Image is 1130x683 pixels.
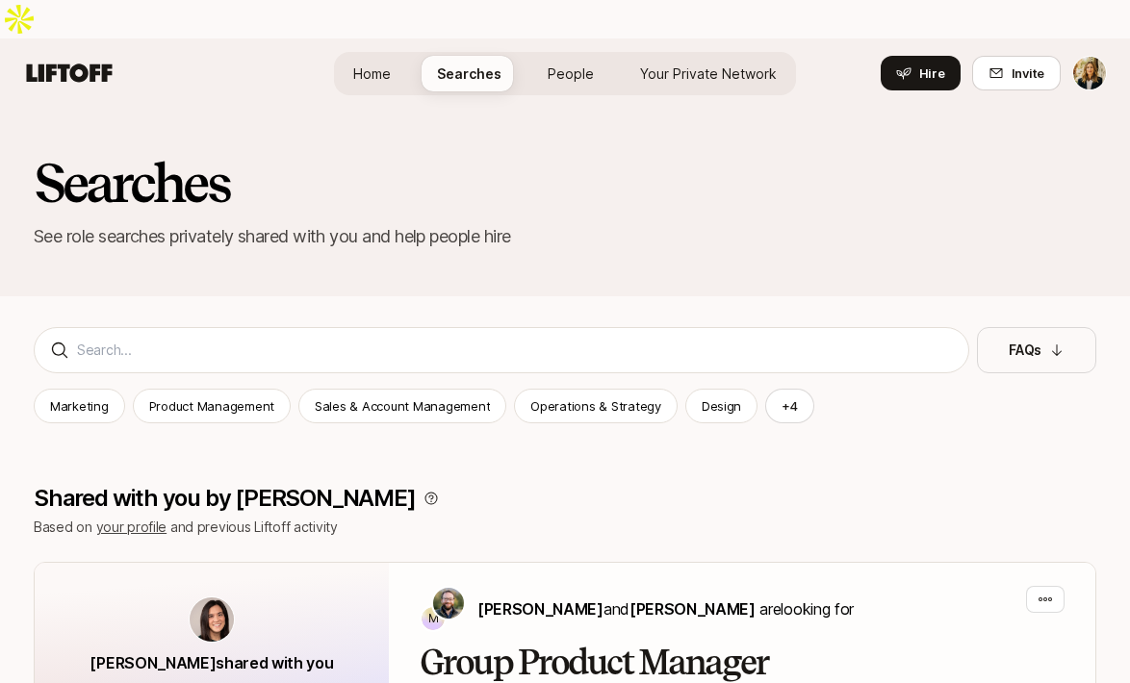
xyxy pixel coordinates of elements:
[702,396,741,416] p: Design
[96,519,167,535] a: your profile
[640,63,777,84] span: Your Private Network
[548,63,594,84] span: People
[765,389,814,423] button: +4
[629,599,756,619] span: [PERSON_NAME]
[433,588,464,619] img: Ben Abrahams
[972,56,1061,90] button: Invite
[477,599,604,619] span: [PERSON_NAME]
[34,154,1096,212] h2: Searches
[1073,57,1106,89] img: Lauren Michaels
[420,644,1065,682] h2: Group Product Manager
[149,396,274,416] p: Product Management
[34,485,416,512] p: Shared with you by [PERSON_NAME]
[50,396,109,416] p: Marketing
[90,653,333,672] span: [PERSON_NAME] shared with you
[919,63,945,83] span: Hire
[477,596,854,621] p: are looking for
[34,223,1096,250] p: See role searches privately shared with you and help people hire
[34,516,1096,539] p: Based on and previous Liftoff activity
[315,396,490,416] p: Sales & Account Management
[353,63,391,84] span: Home
[1009,339,1041,362] p: FAQs
[338,56,406,91] a: Home
[604,599,756,619] span: and
[1012,63,1044,83] span: Invite
[625,56,792,91] a: Your Private Network
[428,607,439,630] p: M
[1072,56,1107,90] button: Lauren Michaels
[77,339,953,362] input: Search...
[437,63,501,84] span: Searches
[881,56,961,90] button: Hire
[190,597,234,642] img: avatar-url
[977,327,1096,373] button: FAQs
[532,56,609,91] a: People
[422,56,517,91] a: Searches
[530,396,661,416] p: Operations & Strategy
